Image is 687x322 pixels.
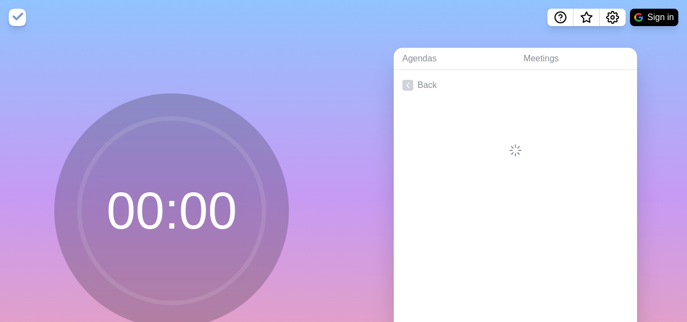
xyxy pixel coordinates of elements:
[394,48,515,70] a: Agendas
[600,9,626,26] button: Settings
[9,9,26,26] img: timeblocks logo
[547,9,573,26] button: Help
[634,13,643,22] img: google logo
[394,70,637,100] a: Back
[515,48,637,70] a: Meetings
[573,9,600,26] button: What’s new
[630,9,678,26] button: Sign in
